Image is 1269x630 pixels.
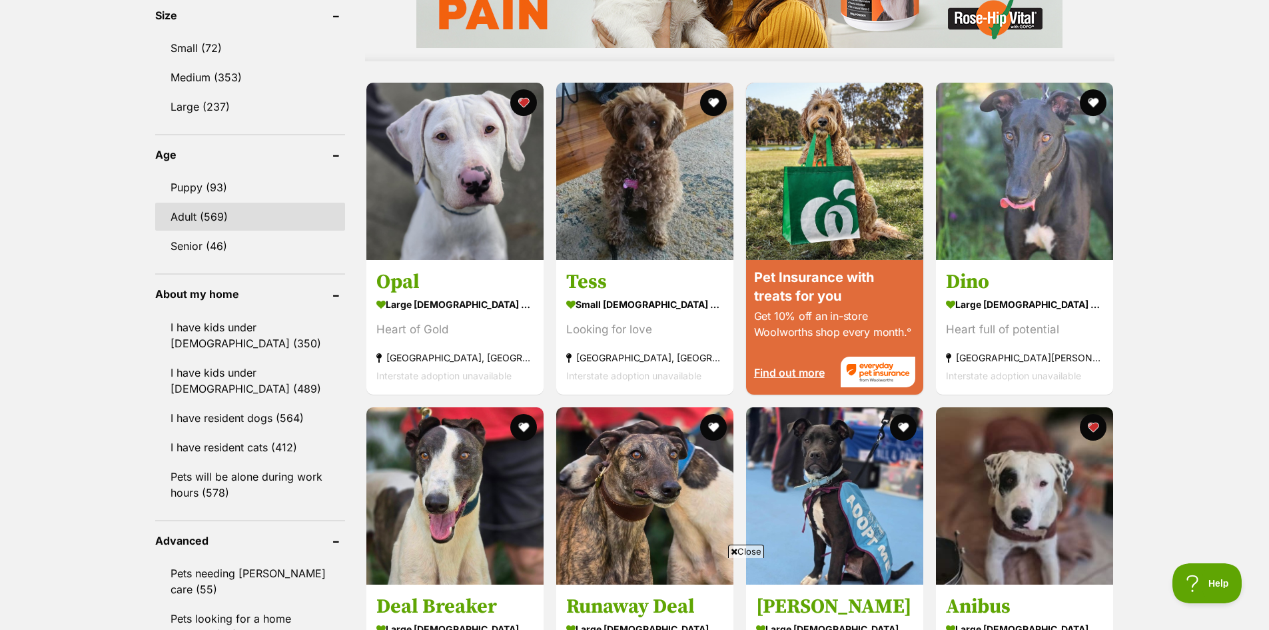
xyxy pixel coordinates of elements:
[376,269,534,295] h3: Opal
[946,269,1103,295] h3: Dino
[1080,414,1106,441] button: favourite
[556,259,733,395] a: Tess small [DEMOGRAPHIC_DATA] Dog Looking for love [GEOGRAPHIC_DATA], [GEOGRAPHIC_DATA] Interstat...
[155,288,345,300] header: About my home
[155,535,345,547] header: Advanced
[366,407,544,585] img: Deal Breaker - Greyhound Dog
[936,407,1113,585] img: Anibus - Staghound Dog
[700,414,727,441] button: favourite
[1080,89,1106,116] button: favourite
[155,232,345,260] a: Senior (46)
[700,89,727,116] button: favourite
[746,407,923,585] img: Marty - Bullmastiff x Boxer Dog
[728,545,764,558] span: Close
[566,321,723,339] div: Looking for love
[366,259,544,395] a: Opal large [DEMOGRAPHIC_DATA] Dog Heart of Gold [GEOGRAPHIC_DATA], [GEOGRAPHIC_DATA] Interstate a...
[155,93,345,121] a: Large (237)
[376,295,534,314] strong: large [DEMOGRAPHIC_DATA] Dog
[155,463,345,507] a: Pets will be alone during work hours (578)
[155,9,345,21] header: Size
[155,404,345,432] a: I have resident dogs (564)
[376,321,534,339] div: Heart of Gold
[155,359,345,403] a: I have kids under [DEMOGRAPHIC_DATA] (489)
[155,203,345,231] a: Adult (569)
[155,313,345,357] a: I have kids under [DEMOGRAPHIC_DATA] (350)
[566,269,723,295] h3: Tess
[946,594,1103,619] h3: Anibus
[155,63,345,91] a: Medium (353)
[376,349,534,367] strong: [GEOGRAPHIC_DATA], [GEOGRAPHIC_DATA]
[936,83,1113,260] img: Dino - Greyhound Dog
[946,295,1103,314] strong: large [DEMOGRAPHIC_DATA] Dog
[155,149,345,161] header: Age
[155,559,345,603] a: Pets needing [PERSON_NAME] care (55)
[155,173,345,201] a: Puppy (93)
[155,433,345,461] a: I have resident cats (412)
[155,34,345,62] a: Small (72)
[566,295,723,314] strong: small [DEMOGRAPHIC_DATA] Dog
[566,370,701,381] span: Interstate adoption unavailable
[946,321,1103,339] div: Heart full of potential
[510,89,537,116] button: favourite
[312,563,958,623] iframe: Advertisement
[946,349,1103,367] strong: [GEOGRAPHIC_DATA][PERSON_NAME][GEOGRAPHIC_DATA]
[1172,563,1242,603] iframe: Help Scout Beacon - Open
[510,414,537,441] button: favourite
[936,259,1113,395] a: Dino large [DEMOGRAPHIC_DATA] Dog Heart full of potential [GEOGRAPHIC_DATA][PERSON_NAME][GEOGRAPH...
[366,83,544,260] img: Opal - Great Dane Dog
[890,414,917,441] button: favourite
[376,370,512,381] span: Interstate adoption unavailable
[556,407,733,585] img: Runaway Deal - Greyhound Dog
[946,370,1081,381] span: Interstate adoption unavailable
[556,83,733,260] img: Tess - Poodle (Toy) Dog
[566,349,723,367] strong: [GEOGRAPHIC_DATA], [GEOGRAPHIC_DATA]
